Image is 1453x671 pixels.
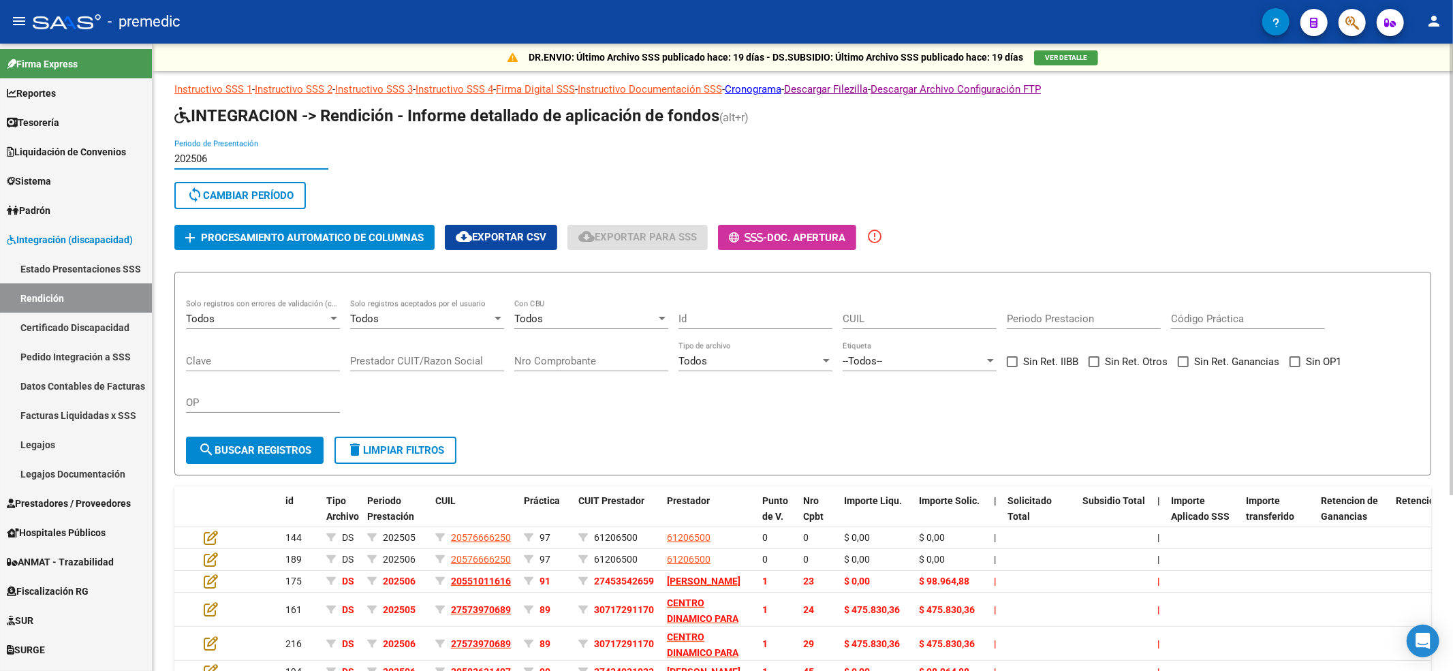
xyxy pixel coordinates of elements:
[919,532,945,543] span: $ 0,00
[383,554,416,565] span: 202506
[994,576,997,587] span: |
[451,576,511,587] span: 20551011616
[919,495,980,506] span: Importe Solic.
[7,232,133,247] span: Integración (discapacidad)
[667,532,710,543] span: 61206500
[844,532,870,543] span: $ 0,00
[1240,486,1315,546] datatable-header-cell: Importe transferido
[725,83,781,95] a: Cronograma
[762,576,768,587] span: 1
[362,486,430,546] datatable-header-cell: Periodo Prestación
[514,313,543,325] span: Todos
[174,225,435,250] button: Procesamiento automatico de columnas
[1023,354,1078,370] span: Sin Ret. IIBB
[1171,495,1230,522] span: Importe Aplicado SSS
[1321,495,1378,522] span: Retencion de Ganancias
[285,495,294,506] span: id
[844,638,900,649] span: $ 475.830,36
[844,554,870,565] span: $ 0,00
[919,604,975,615] span: $ 475.830,36
[451,532,511,543] span: 20576666250
[255,83,332,95] a: Instructivo SSS 2
[108,7,181,37] span: - premedic
[594,638,654,649] span: 30717291170
[174,106,719,125] span: INTEGRACION -> Rendición - Informe detallado de aplicación de fondos
[1157,576,1160,587] span: |
[578,495,644,506] span: CUIT Prestador
[994,495,997,506] span: |
[866,228,883,245] mat-icon: error_outline
[7,86,56,101] span: Reportes
[7,642,45,657] span: SURGE
[578,231,697,243] span: Exportar para SSS
[383,576,416,587] span: 202506
[7,525,106,540] span: Hospitales Públicos
[285,602,315,618] div: 161
[285,636,315,652] div: 216
[342,638,354,649] span: DS
[451,554,511,565] span: 20576666250
[762,495,788,522] span: Punto de V.
[667,495,710,506] span: Prestador
[762,638,768,649] span: 1
[667,597,741,655] span: CENTRO DINAMICO PARA LA INCLUSION ESCOLAR S. R. L.
[844,604,900,615] span: $ 475.830,36
[451,638,511,649] span: 27573970689
[784,83,868,95] a: Descargar Filezilla
[994,554,996,565] span: |
[524,495,560,506] span: Práctica
[578,83,722,95] a: Instructivo Documentación SSS
[1315,486,1390,546] datatable-header-cell: Retencion de Ganancias
[1157,638,1160,649] span: |
[988,486,1002,546] datatable-header-cell: |
[667,554,710,565] span: 61206500
[7,203,50,218] span: Padrón
[7,115,59,130] span: Tesorería
[767,232,845,244] span: Doc. Apertura
[844,495,902,506] span: Importe Liqu.
[7,57,78,72] span: Firma Express
[285,552,315,567] div: 189
[1007,495,1052,522] span: Solicitado Total
[667,576,740,587] span: [PERSON_NAME]
[285,574,315,589] div: 175
[1157,604,1160,615] span: |
[1045,54,1087,61] span: VER DETALLE
[430,486,518,546] datatable-header-cell: CUIL
[518,486,573,546] datatable-header-cell: Práctica
[1082,495,1145,506] span: Subsidio Total
[186,313,215,325] span: Todos
[594,576,654,587] span: 27453542659
[803,495,824,522] span: Nro Cpbt
[994,604,997,615] span: |
[803,554,809,565] span: 0
[540,554,550,565] span: 97
[1194,354,1279,370] span: Sin Ret. Ganancias
[1157,495,1160,506] span: |
[201,232,424,244] span: Procesamiento automatico de columnas
[174,82,1431,97] p: - - - - - - - -
[367,495,414,522] span: Periodo Prestación
[187,189,294,202] span: Cambiar Período
[342,554,354,565] span: DS
[7,584,89,599] span: Fiscalización RG
[1157,532,1159,543] span: |
[1105,354,1168,370] span: Sin Ret. Otros
[1034,50,1098,65] button: VER DETALLE
[342,532,354,543] span: DS
[350,313,379,325] span: Todos
[347,444,444,456] span: Limpiar filtros
[383,532,416,543] span: 202505
[342,576,354,587] span: DS
[762,532,768,543] span: 0
[280,486,321,546] datatable-header-cell: id
[198,441,215,458] mat-icon: search
[540,604,550,615] span: 89
[803,532,809,543] span: 0
[919,576,969,587] span: $ 98.964,88
[198,444,311,456] span: Buscar registros
[7,613,33,628] span: SUR
[321,486,362,546] datatable-header-cell: Tipo Archivo
[578,228,595,245] mat-icon: cloud_download
[347,441,363,458] mat-icon: delete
